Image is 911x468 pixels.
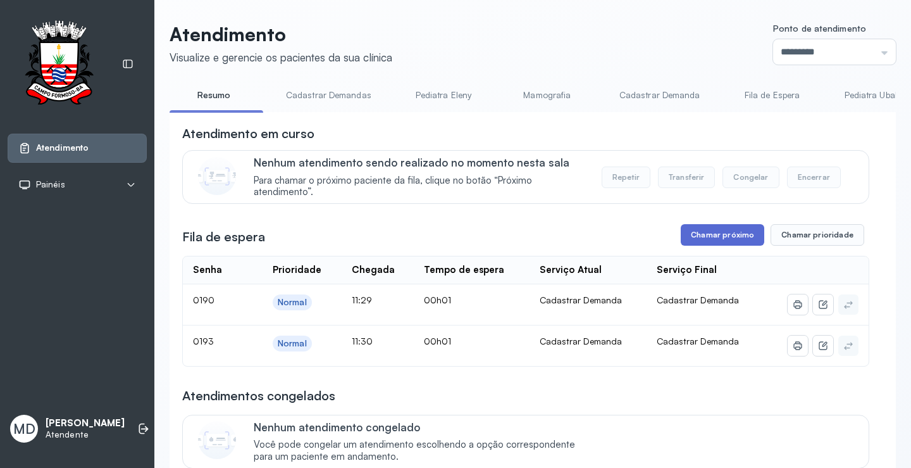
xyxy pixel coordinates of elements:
h3: Fila de espera [182,228,265,246]
a: Pediatra Eleny [399,85,488,106]
p: [PERSON_NAME] [46,417,125,429]
button: Chamar próximo [681,224,764,246]
a: Fila de Espera [728,85,817,106]
div: Cadastrar Demanda [540,336,637,347]
div: Senha [193,264,222,276]
a: Cadastrar Demandas [273,85,384,106]
span: 00h01 [424,294,451,305]
button: Transferir [658,167,716,188]
span: 00h01 [424,336,451,346]
span: 0190 [193,294,214,305]
button: Chamar prioridade [771,224,864,246]
span: Atendimento [36,142,89,153]
a: Cadastrar Demanda [607,85,713,106]
span: 11:30 [352,336,373,346]
div: Normal [278,297,307,308]
span: Ponto de atendimento [773,23,866,34]
button: Encerrar [787,167,841,188]
p: Nenhum atendimento congelado [254,421,588,434]
h3: Atendimentos congelados [182,387,335,405]
img: Imagem de CalloutCard [198,421,236,459]
img: Logotipo do estabelecimento [13,20,104,108]
p: Atendimento [170,23,392,46]
div: Chegada [352,264,395,276]
button: Repetir [602,167,650,188]
div: Cadastrar Demanda [540,294,637,306]
span: 11:29 [352,294,372,305]
a: Mamografia [503,85,592,106]
div: Tempo de espera [424,264,504,276]
span: Cadastrar Demanda [657,336,739,346]
a: Resumo [170,85,258,106]
span: Para chamar o próximo paciente da fila, clique no botão “Próximo atendimento”. [254,175,588,199]
div: Serviço Final [657,264,717,276]
p: Nenhum atendimento sendo realizado no momento nesta sala [254,156,588,169]
span: Cadastrar Demanda [657,294,739,305]
h3: Atendimento em curso [182,125,314,142]
div: Serviço Atual [540,264,602,276]
button: Congelar [722,167,779,188]
span: Painéis [36,179,65,190]
div: Normal [278,338,307,349]
a: Atendimento [18,142,136,155]
div: Prioridade [273,264,321,276]
div: Visualize e gerencie os pacientes da sua clínica [170,51,392,64]
span: Você pode congelar um atendimento escolhendo a opção correspondente para um paciente em andamento. [254,439,588,463]
span: 0193 [193,336,214,346]
p: Atendente [46,429,125,440]
img: Imagem de CalloutCard [198,157,236,195]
